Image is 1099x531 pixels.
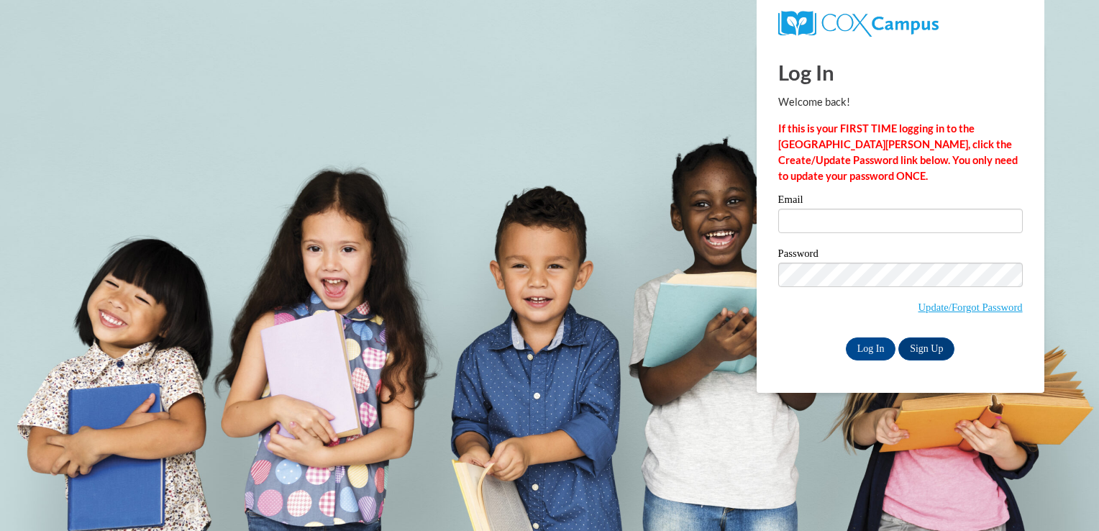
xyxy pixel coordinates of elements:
a: Sign Up [898,337,954,360]
strong: If this is your FIRST TIME logging in to the [GEOGRAPHIC_DATA][PERSON_NAME], click the Create/Upd... [778,122,1018,182]
h1: Log In [778,58,1023,87]
img: COX Campus [778,11,939,37]
p: Welcome back! [778,94,1023,110]
label: Password [778,248,1023,263]
input: Log In [846,337,896,360]
label: Email [778,194,1023,209]
a: Update/Forgot Password [918,301,1023,313]
a: COX Campus [778,17,939,29]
